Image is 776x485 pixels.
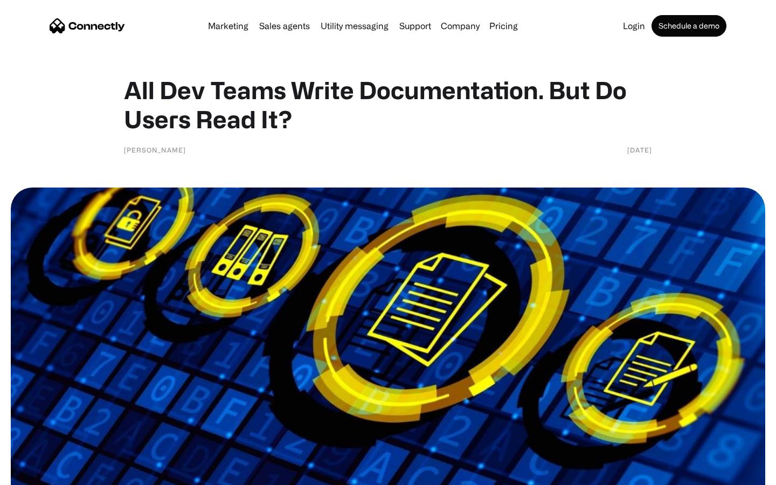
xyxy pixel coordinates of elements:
[619,22,649,30] a: Login
[441,18,480,33] div: Company
[255,22,314,30] a: Sales agents
[11,466,65,481] aside: Language selected: English
[627,144,652,155] div: [DATE]
[204,22,253,30] a: Marketing
[124,75,652,134] h1: All Dev Teams Write Documentation. But Do Users Read It?
[22,466,65,481] ul: Language list
[652,15,726,37] a: Schedule a demo
[124,144,186,155] div: [PERSON_NAME]
[316,22,393,30] a: Utility messaging
[485,22,522,30] a: Pricing
[395,22,435,30] a: Support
